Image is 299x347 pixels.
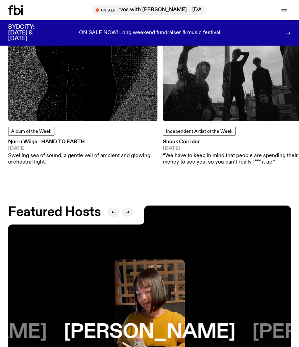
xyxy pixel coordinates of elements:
span: [DATE] [8,146,157,151]
p: ON SALE NOW! Long weekend fundraiser & music festival [79,30,220,36]
h2: Featured Hosts [8,206,101,218]
p: Swelling sea of sound, a gentle veil of ambient and glowing orchestral light. [8,153,157,166]
a: Album of the Week [8,127,54,135]
span: Album of the Week [11,129,51,134]
button: On Air[DATE] Arvos with [PERSON_NAME][DATE] Arvos with [PERSON_NAME] [92,5,207,15]
h3: [PERSON_NAME] [64,323,235,342]
a: Ŋurru Wäŋa –Hand To Earth[DATE]Swelling sea of sound, a gentle veil of ambient and glowing orches... [8,140,157,166]
span: Independent Artist of the Week [166,129,232,134]
a: Independent Artist of the Week [163,127,235,135]
h3: SYDCITY: [DATE] & [DATE] [8,24,51,42]
h3: Ŋurru Wäŋa – [8,140,157,145]
span: Hand To Earth [41,139,85,145]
